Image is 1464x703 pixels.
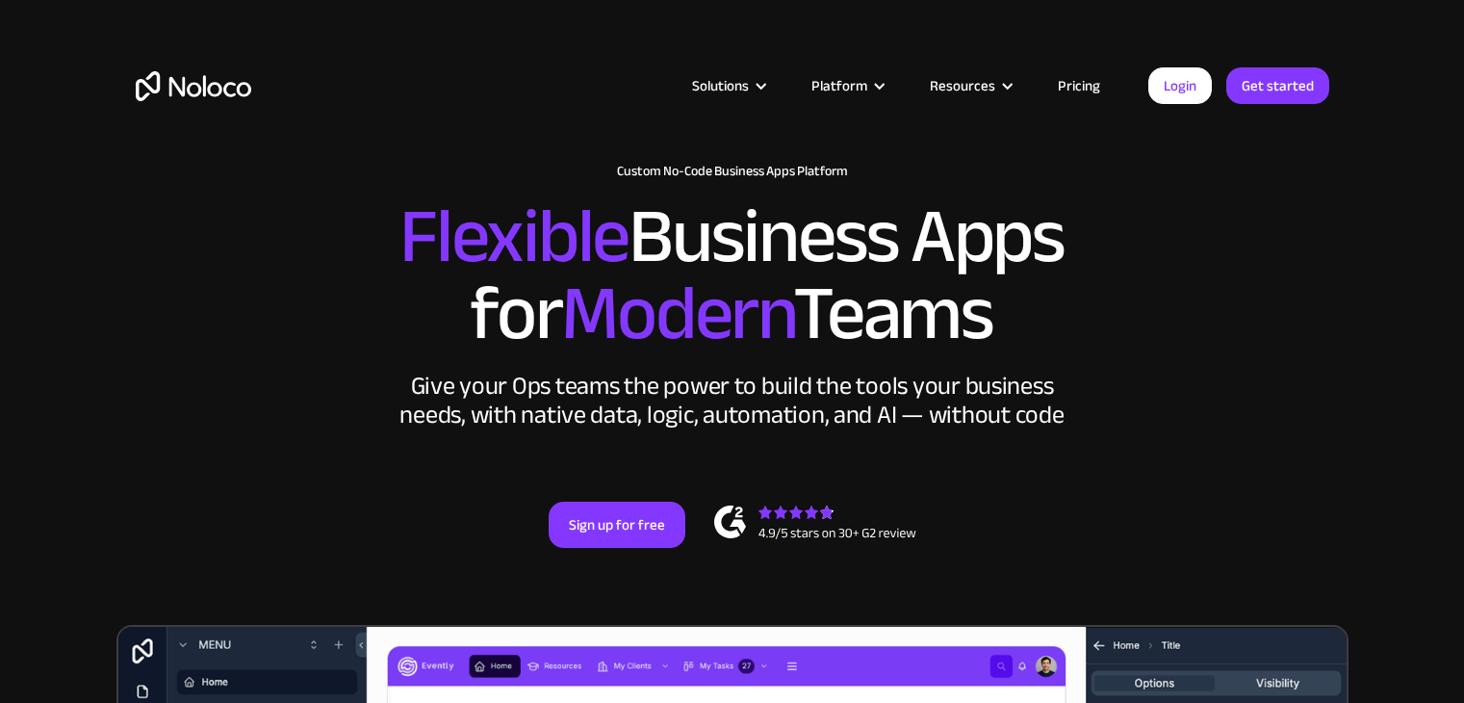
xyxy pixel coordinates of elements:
span: Flexible [399,165,629,308]
div: Solutions [668,73,787,98]
a: Sign up for free [549,502,685,548]
div: Resources [906,73,1034,98]
div: Solutions [692,73,749,98]
a: Pricing [1034,73,1124,98]
div: Resources [930,73,995,98]
div: Platform [787,73,906,98]
span: Modern [561,242,793,385]
div: Give your Ops teams the power to build the tools your business needs, with native data, logic, au... [396,372,1069,430]
a: Get started [1226,67,1329,104]
a: home [136,71,251,101]
div: Platform [811,73,867,98]
h2: Business Apps for Teams [136,198,1329,352]
a: Login [1148,67,1212,104]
